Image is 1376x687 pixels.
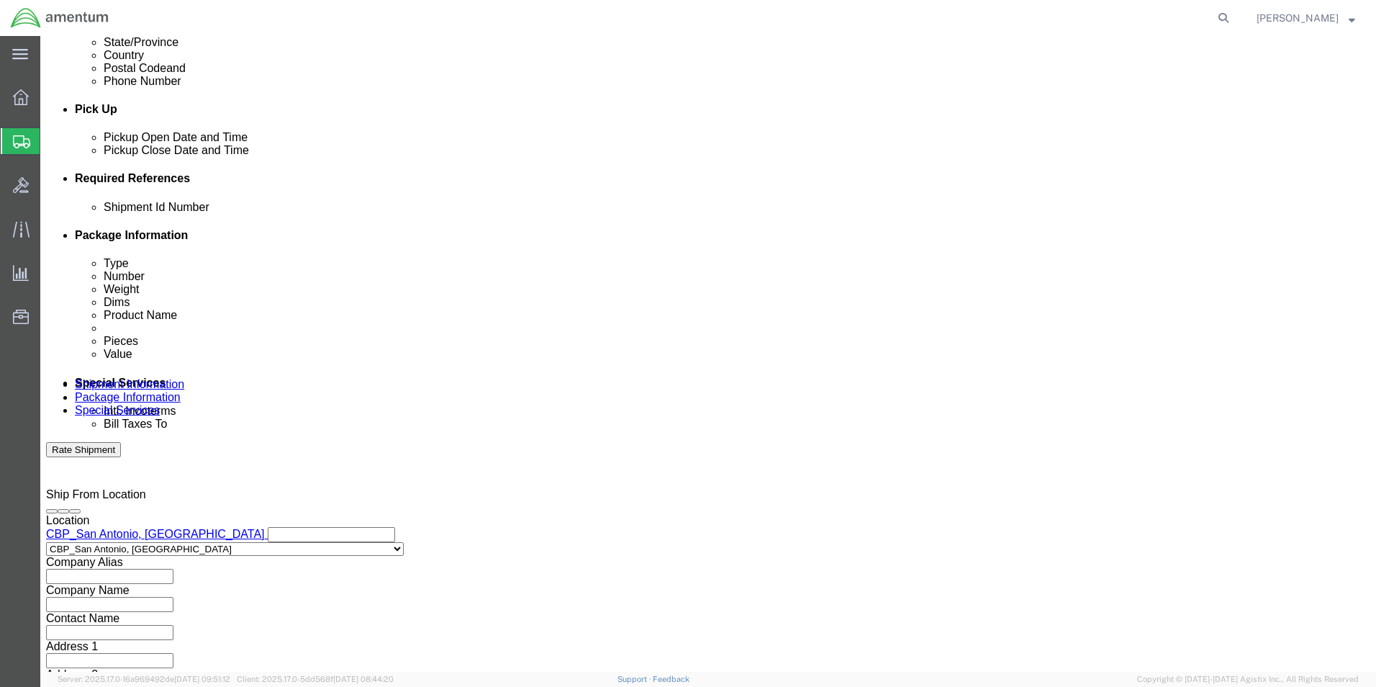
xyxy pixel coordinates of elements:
[333,675,394,683] span: [DATE] 08:44:20
[10,7,109,29] img: logo
[40,36,1376,672] iframe: FS Legacy Container
[653,675,689,683] a: Feedback
[1257,10,1339,26] span: ALISON GODOY
[174,675,230,683] span: [DATE] 09:51:12
[237,675,394,683] span: Client: 2025.17.0-5dd568f
[1256,9,1356,27] button: [PERSON_NAME]
[1137,673,1359,686] span: Copyright © [DATE]-[DATE] Agistix Inc., All Rights Reserved
[58,675,230,683] span: Server: 2025.17.0-16a969492de
[617,675,653,683] a: Support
